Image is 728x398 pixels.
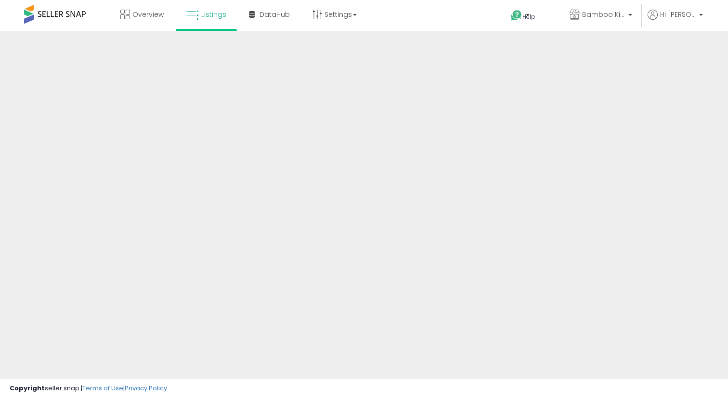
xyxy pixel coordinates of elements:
a: Hi [PERSON_NAME] [648,10,703,31]
span: Overview [132,10,164,19]
span: DataHub [260,10,290,19]
a: Help [503,2,554,31]
span: Bamboo Kiss [582,10,625,19]
a: Terms of Use [82,384,123,393]
i: Get Help [510,10,522,22]
span: Help [522,13,535,21]
span: Hi [PERSON_NAME] [660,10,696,19]
strong: Copyright [10,384,45,393]
a: Privacy Policy [125,384,167,393]
span: Listings [201,10,226,19]
div: seller snap | | [10,384,167,393]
